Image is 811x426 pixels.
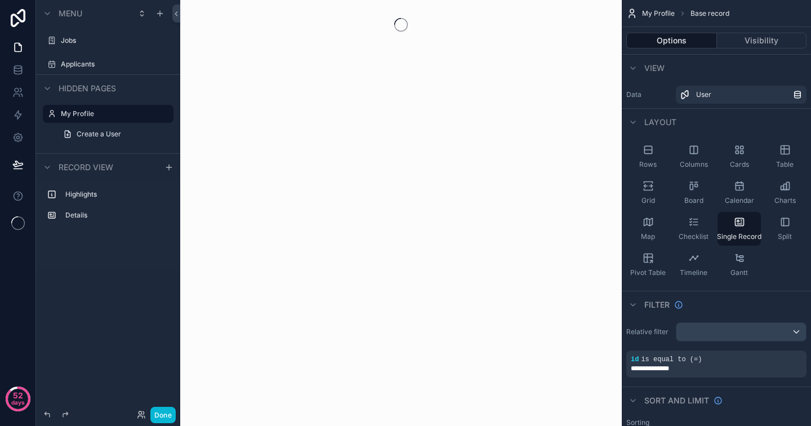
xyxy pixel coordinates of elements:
[644,117,676,128] span: Layout
[690,9,729,18] span: Base record
[672,176,715,210] button: Board
[639,160,657,169] span: Rows
[672,212,715,246] button: Checklist
[630,268,666,277] span: Pivot Table
[56,125,173,143] a: Create a User
[725,196,754,205] span: Calendar
[631,356,639,363] span: id
[642,9,675,18] span: My Profile
[778,232,792,241] span: Split
[676,86,806,104] a: User
[59,83,116,94] span: Hidden pages
[672,248,715,282] button: Timeline
[763,176,806,210] button: Charts
[774,196,796,205] span: Charts
[718,248,761,282] button: Gantt
[730,160,749,169] span: Cards
[641,232,655,241] span: Map
[626,33,717,48] button: Options
[718,140,761,174] button: Cards
[763,212,806,246] button: Split
[680,268,707,277] span: Timeline
[718,176,761,210] button: Calendar
[763,140,806,174] button: Table
[641,356,702,363] span: is equal to (=)
[672,140,715,174] button: Columns
[626,212,670,246] button: Map
[717,33,807,48] button: Visibility
[776,160,794,169] span: Table
[77,130,121,139] span: Create a User
[679,232,708,241] span: Checklist
[626,327,671,336] label: Relative filter
[626,90,671,99] label: Data
[59,162,113,173] span: Record view
[13,390,23,401] p: 52
[61,60,171,69] label: Applicants
[644,299,670,310] span: Filter
[11,394,25,410] p: days
[150,407,176,423] button: Done
[626,176,670,210] button: Grid
[684,196,703,205] span: Board
[644,395,709,406] span: Sort And Limit
[641,196,655,205] span: Grid
[717,232,761,241] span: Single Record
[65,211,169,220] label: Details
[61,109,167,118] label: My Profile
[644,63,665,74] span: View
[61,36,171,45] label: Jobs
[626,140,670,174] button: Rows
[680,160,708,169] span: Columns
[36,180,180,236] div: scrollable content
[718,212,761,246] button: Single Record
[65,190,169,199] label: Highlights
[626,248,670,282] button: Pivot Table
[59,8,82,19] span: Menu
[730,268,748,277] span: Gantt
[696,90,711,99] span: User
